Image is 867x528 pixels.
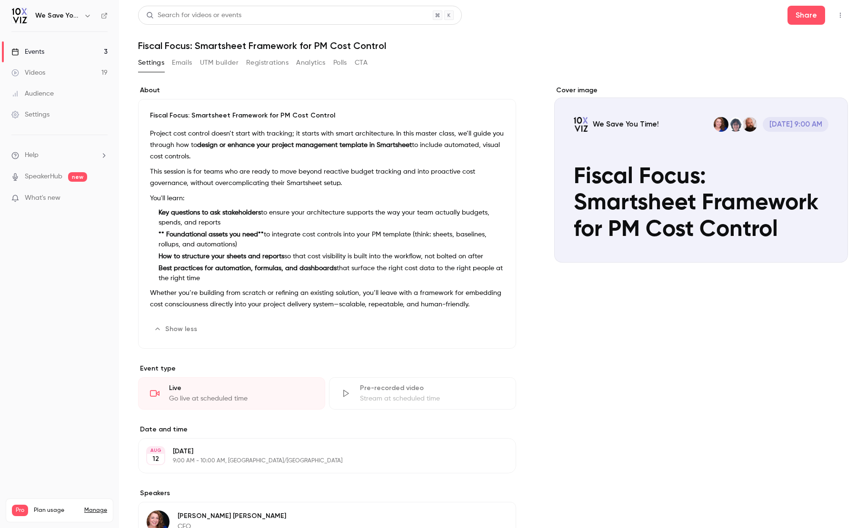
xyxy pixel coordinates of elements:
button: Fiscal Focus: Smartsheet Framework for PM Cost ControlWe Save You Time!Paul NewcomeDansong WangJe... [821,236,840,255]
strong: How to structure your sheets and reports [159,253,284,260]
button: Registrations [246,55,289,70]
button: Polls [333,55,347,70]
section: Cover image [554,86,848,263]
li: so that cost visibility is built into the workflow, not bolted on after [155,252,504,262]
div: Settings [11,110,50,119]
span: 19 [89,518,94,523]
div: Events [11,47,44,57]
label: Speakers [138,489,516,498]
a: SpeakerHub [25,172,62,182]
label: Cover image [554,86,848,95]
p: Event type [138,364,516,373]
p: Fiscal Focus: Smartsheet Framework for PM Cost Control [150,111,504,120]
div: Pre-recorded videoStream at scheduled time [329,377,516,410]
label: Date and time [138,425,516,434]
button: Settings [138,55,164,70]
button: Share [787,6,825,25]
li: that surface the right cost data to the right people at the right time [155,264,504,284]
span: Plan usage [34,507,79,514]
div: Pre-recorded video [360,383,504,393]
button: CTA [355,55,368,70]
div: Search for videos or events [146,10,241,20]
span: new [68,172,87,182]
div: AUG [147,447,164,454]
p: This session is for teams who are ready to move beyond reactive budget tracking and into proactiv... [150,166,504,189]
strong: design or enhance your project management template in Smartsheet [197,142,412,148]
span: Help [25,150,39,160]
iframe: Noticeable Trigger [96,194,108,203]
p: You'll learn: [150,193,504,204]
span: Pro [12,505,28,516]
p: / 150 [89,516,107,525]
button: Analytics [296,55,326,70]
li: help-dropdown-opener [11,150,108,160]
div: Stream at scheduled time [360,394,504,403]
p: Project cost control doesn’t start with tracking; it starts with smart architecture. In this mast... [150,128,504,162]
p: Videos [12,516,30,525]
div: Videos [11,68,45,78]
a: Manage [84,507,107,514]
p: [DATE] [173,447,466,456]
h1: Fiscal Focus: Smartsheet Framework for PM Cost Control [138,40,848,51]
div: LiveGo live at scheduled time [138,377,325,410]
div: Audience [11,89,54,98]
p: Whether you’re building from scratch or refining an existing solution, you’ll leave with a framew... [150,287,504,310]
p: 9:00 AM - 10:00 AM, [GEOGRAPHIC_DATA]/[GEOGRAPHIC_DATA] [173,457,466,465]
strong: ** Foundational assets you need** [159,231,264,238]
li: to ensure your architecture supports the way your team actually budgets, spends, and reports [155,208,504,228]
div: Live [169,383,313,393]
strong: Best practices for automation, formulas, and dashboards [159,265,337,272]
div: Go live at scheduled time [169,394,313,403]
strong: Key questions to ask stakeholders [159,209,261,216]
button: Edit [473,510,508,525]
button: Emails [172,55,192,70]
h6: We Save You Time! [35,11,80,20]
button: UTM builder [200,55,239,70]
p: 12 [152,454,159,464]
button: Show less [150,322,203,337]
p: [PERSON_NAME] [PERSON_NAME] [178,511,454,521]
li: to integrate cost controls into your PM template (think: sheets, baselines, rollups, and automati... [155,230,504,250]
img: We Save You Time! [12,8,27,23]
label: About [138,86,516,95]
span: What's new [25,193,60,203]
